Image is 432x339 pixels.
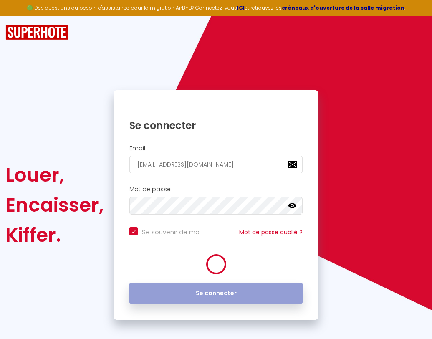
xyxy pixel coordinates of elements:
input: Ton Email [129,156,303,173]
div: Louer, [5,160,104,190]
a: créneaux d'ouverture de la salle migration [282,4,404,11]
h2: Email [129,145,303,152]
h2: Mot de passe [129,186,303,193]
div: Encaisser, [5,190,104,220]
a: ICI [237,4,245,11]
div: Kiffer. [5,220,104,250]
h1: Se connecter [129,119,303,132]
button: Se connecter [129,283,303,304]
a: Mot de passe oublié ? [239,228,303,236]
button: Ouvrir le widget de chat LiveChat [7,3,32,28]
img: SuperHote logo [5,25,68,40]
